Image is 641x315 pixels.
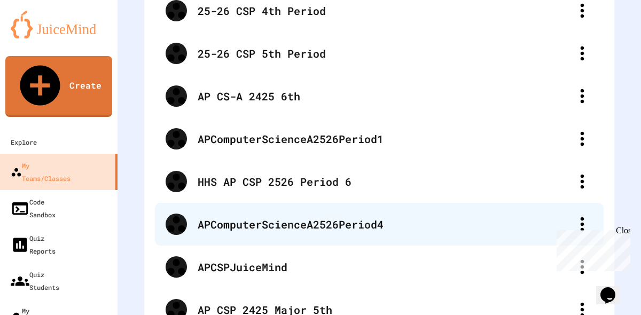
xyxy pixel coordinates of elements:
div: 25-26 CSP 5th Period [155,32,604,75]
div: 25-26 CSP 4th Period [198,3,572,19]
div: APCSPJuiceMind [198,259,572,275]
div: Explore [11,136,37,148]
div: APComputerScienceA2526Period1 [155,117,604,160]
iframe: chat widget [552,226,630,271]
div: HHS AP CSP 2526 Period 6 [198,174,572,190]
div: My Teams/Classes [11,159,71,185]
div: AP CS-A 2425 6th [155,75,604,117]
div: 25-26 CSP 5th Period [198,45,572,61]
div: AP CS-A 2425 6th [198,88,572,104]
iframe: chat widget [596,272,630,304]
a: Create [5,56,112,117]
div: HHS AP CSP 2526 Period 6 [155,160,604,203]
div: APCSPJuiceMind [155,246,604,288]
div: Quiz Students [11,268,59,294]
div: Quiz Reports [11,232,56,257]
div: APComputerScienceA2526Period1 [198,131,572,147]
div: Chat with us now!Close [4,4,74,68]
div: APComputerScienceA2526Period4 [198,216,572,232]
img: logo-orange.svg [11,11,107,38]
div: Code Sandbox [11,195,56,221]
div: APComputerScienceA2526Period4 [155,203,604,246]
